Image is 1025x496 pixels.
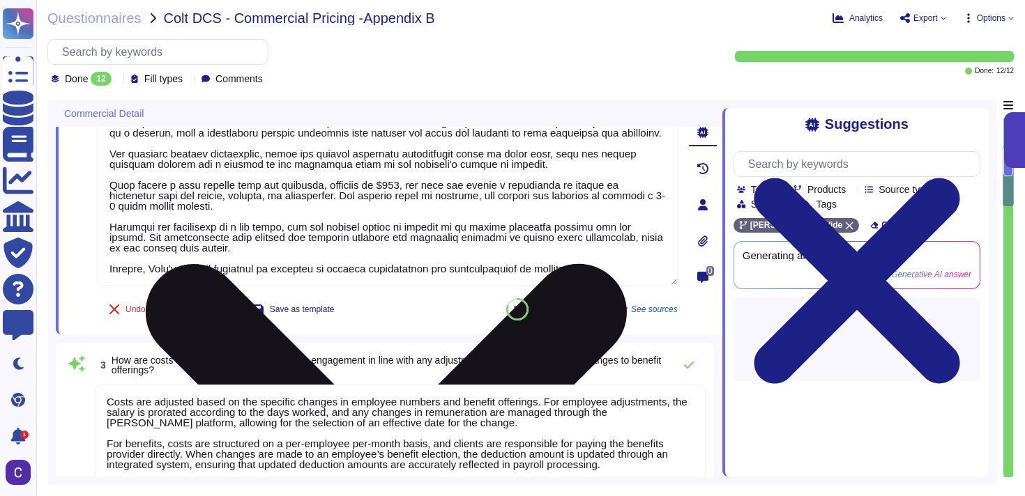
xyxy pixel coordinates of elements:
input: Search by keywords [741,152,980,176]
div: 1 [20,431,29,439]
span: Comments [215,74,263,84]
span: Export [913,14,938,22]
span: Done: [975,68,994,75]
span: Analytics [849,14,883,22]
div: 12 [91,72,111,86]
span: Fill types [144,74,183,84]
span: 0 [706,266,714,276]
button: user [3,457,40,488]
span: 80 [514,305,522,313]
span: 12 / 12 [996,68,1014,75]
span: 3 [95,360,106,370]
input: Search by keywords [55,40,268,64]
img: user [6,460,31,485]
button: Analytics [833,13,883,24]
span: Colt DCS - Commercial Pricing -Appendix B [164,11,435,25]
span: Done [65,74,88,84]
span: Options [977,14,1005,22]
span: Questionnaires [47,11,142,25]
span: Commercial Detail [64,109,144,118]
